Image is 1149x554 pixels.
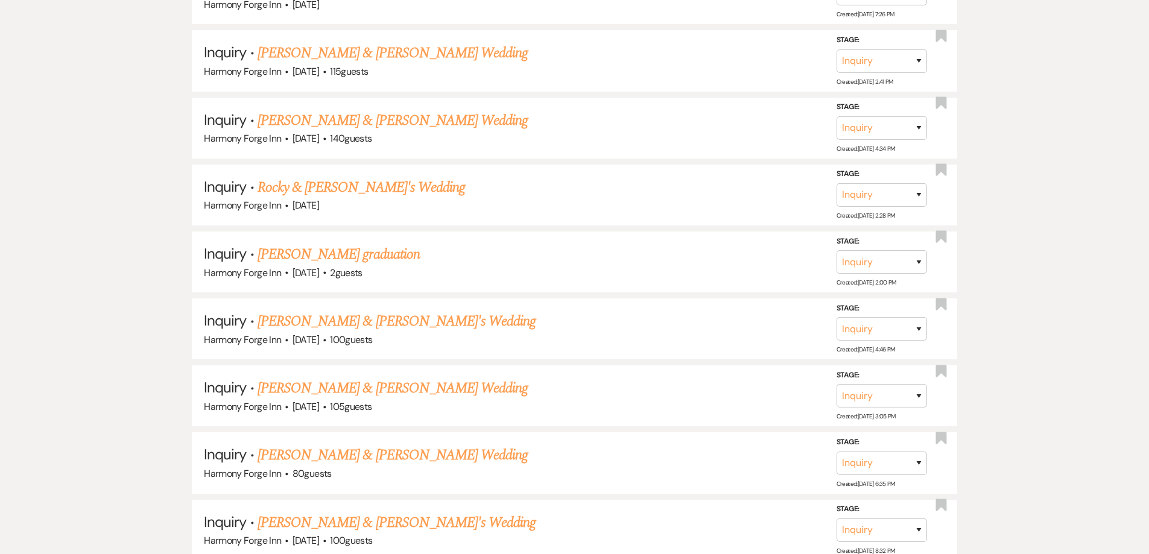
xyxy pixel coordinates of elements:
[837,10,894,18] span: Created: [DATE] 7:26 PM
[258,42,528,64] a: [PERSON_NAME] & [PERSON_NAME] Wedding
[837,369,927,382] label: Stage:
[837,279,896,286] span: Created: [DATE] 2:00 PM
[258,244,420,265] a: [PERSON_NAME] graduation
[837,235,927,248] label: Stage:
[837,345,895,353] span: Created: [DATE] 4:46 PM
[293,333,319,346] span: [DATE]
[293,534,319,547] span: [DATE]
[204,132,281,145] span: Harmony Forge Inn
[204,266,281,279] span: Harmony Forge Inn
[837,212,895,219] span: Created: [DATE] 2:28 PM
[330,400,372,413] span: 105 guests
[258,110,528,131] a: [PERSON_NAME] & [PERSON_NAME] Wedding
[293,132,319,145] span: [DATE]
[837,77,893,85] span: Created: [DATE] 2:41 PM
[330,333,372,346] span: 100 guests
[837,34,927,47] label: Stage:
[204,467,281,480] span: Harmony Forge Inn
[837,101,927,114] label: Stage:
[204,534,281,547] span: Harmony Forge Inn
[837,436,927,449] label: Stage:
[258,444,528,466] a: [PERSON_NAME] & [PERSON_NAME] Wedding
[330,132,372,145] span: 140 guests
[330,65,368,78] span: 115 guests
[837,412,896,420] span: Created: [DATE] 3:05 PM
[204,110,246,129] span: Inquiry
[293,65,319,78] span: [DATE]
[330,534,372,547] span: 100 guests
[293,400,319,413] span: [DATE]
[837,168,927,181] label: Stage:
[293,467,332,480] span: 80 guests
[258,310,536,332] a: [PERSON_NAME] & [PERSON_NAME]'s Wedding
[204,43,246,61] span: Inquiry
[204,244,246,263] span: Inquiry
[837,480,895,488] span: Created: [DATE] 6:35 PM
[204,512,246,531] span: Inquiry
[837,145,895,153] span: Created: [DATE] 4:34 PM
[204,400,281,413] span: Harmony Forge Inn
[293,266,319,279] span: [DATE]
[204,311,246,330] span: Inquiry
[204,199,281,212] span: Harmony Forge Inn
[204,333,281,346] span: Harmony Forge Inn
[204,65,281,78] span: Harmony Forge Inn
[330,266,362,279] span: 2 guests
[204,378,246,397] span: Inquiry
[258,512,536,534] a: [PERSON_NAME] & [PERSON_NAME]'s Wedding
[204,445,246,464] span: Inquiry
[837,503,927,516] label: Stage:
[258,377,528,399] a: [PERSON_NAME] & [PERSON_NAME] Wedding
[293,199,319,212] span: [DATE]
[837,302,927,315] label: Stage:
[258,177,465,198] a: Rocky & [PERSON_NAME]'s Wedding
[204,177,246,196] span: Inquiry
